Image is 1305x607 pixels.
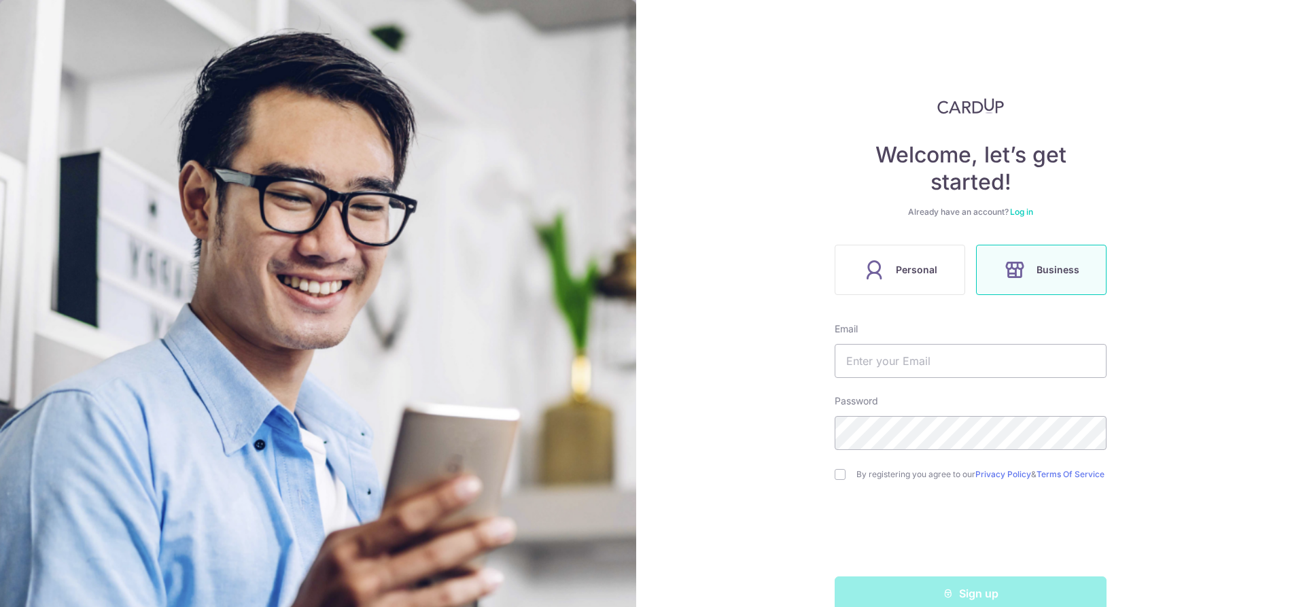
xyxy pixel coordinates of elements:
label: By registering you agree to our & [856,469,1107,480]
span: Business [1037,262,1079,278]
label: Password [835,394,878,408]
a: Privacy Policy [975,469,1031,479]
iframe: reCAPTCHA [867,507,1074,560]
h4: Welcome, let’s get started! [835,141,1107,196]
input: Enter your Email [835,344,1107,378]
span: Personal [896,262,937,278]
div: Already have an account? [835,207,1107,218]
a: Personal [829,245,971,295]
a: Log in [1010,207,1033,217]
label: Email [835,322,858,336]
img: CardUp Logo [937,98,1004,114]
a: Business [971,245,1112,295]
a: Terms Of Service [1037,469,1104,479]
